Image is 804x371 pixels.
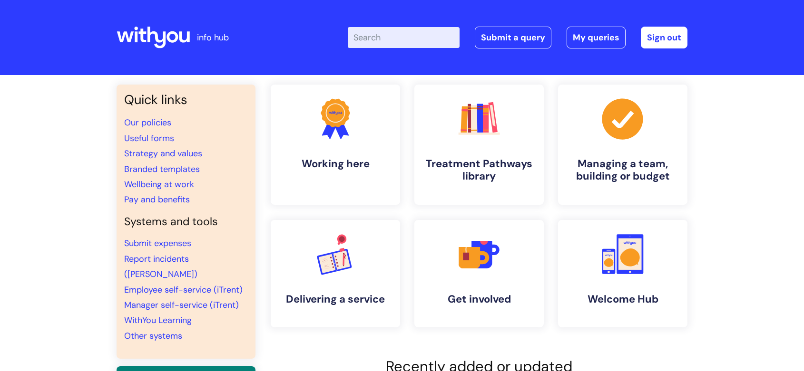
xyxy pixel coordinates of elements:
[566,293,680,305] h4: Welcome Hub
[558,85,687,205] a: Managing a team, building or budget
[475,27,551,48] a: Submit a query
[348,27,687,48] div: | -
[124,215,248,228] h4: Systems and tools
[278,158,392,170] h4: Working here
[348,27,460,48] input: Search
[278,293,392,305] h4: Delivering a service
[124,194,190,205] a: Pay and benefits
[124,299,239,311] a: Manager self-service (iTrent)
[124,330,182,342] a: Other systems
[566,158,680,183] h4: Managing a team, building or budget
[271,220,400,327] a: Delivering a service
[271,85,400,205] a: Working here
[124,238,191,249] a: Submit expenses
[124,133,174,144] a: Useful forms
[414,220,544,327] a: Get involved
[124,163,200,175] a: Branded templates
[641,27,687,48] a: Sign out
[124,148,202,159] a: Strategy and values
[567,27,626,48] a: My queries
[124,117,171,128] a: Our policies
[422,158,536,183] h4: Treatment Pathways library
[422,293,536,305] h4: Get involved
[124,92,248,107] h3: Quick links
[124,253,197,280] a: Report incidents ([PERSON_NAME])
[124,314,192,326] a: WithYou Learning
[197,30,229,45] p: info hub
[558,220,687,327] a: Welcome Hub
[414,85,544,205] a: Treatment Pathways library
[124,284,243,295] a: Employee self-service (iTrent)
[124,179,194,190] a: Wellbeing at work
